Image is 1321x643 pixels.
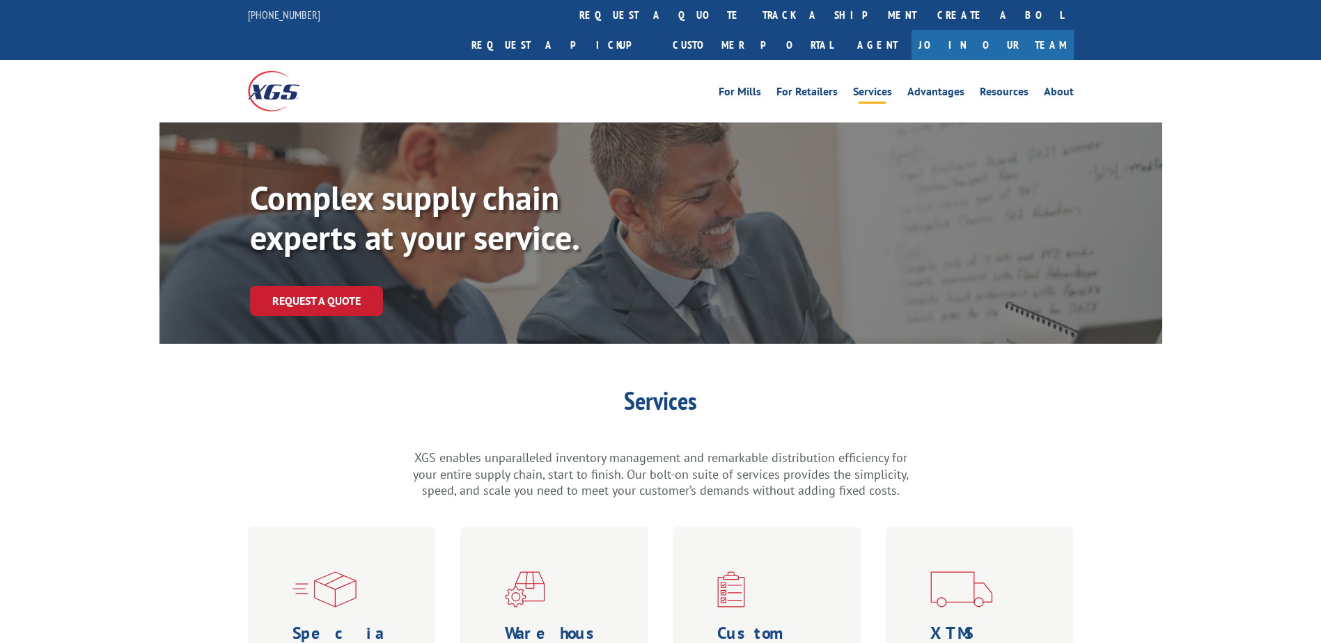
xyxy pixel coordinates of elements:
a: About [1044,86,1074,102]
img: xgs-icon-transportation-forms-red [930,571,992,608]
a: Agent [843,30,912,60]
a: Request a pickup [461,30,662,60]
a: For Retailers [776,86,838,102]
img: xgs-icon-specialized-ltl-red [292,571,357,608]
a: Customer Portal [662,30,843,60]
a: Advantages [907,86,964,102]
p: Complex supply chain experts at your service. [250,178,668,258]
a: Resources [980,86,1029,102]
a: Join Our Team [912,30,1074,60]
a: For Mills [719,86,761,102]
p: XGS enables unparalleled inventory management and remarkable distribution efficiency for your ent... [410,450,912,499]
a: [PHONE_NUMBER] [248,8,320,22]
a: Request a Quote [250,286,383,316]
h1: Services [410,388,912,420]
img: xgs-icon-custom-logistics-solutions-red [717,571,745,608]
a: Services [853,86,892,102]
img: xgs-icon-warehouseing-cutting-fulfillment-red [505,571,545,608]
